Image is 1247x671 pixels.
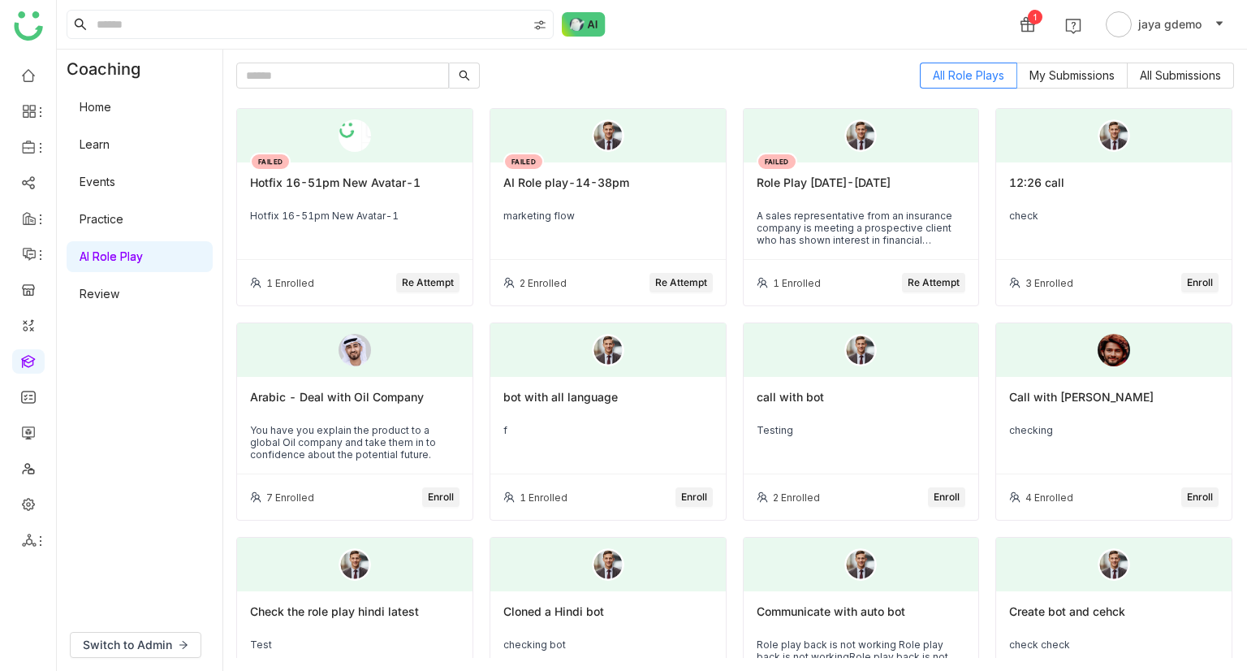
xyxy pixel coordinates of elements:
button: Enroll [928,487,965,507]
div: FAILED [250,153,291,171]
button: Switch to Admin [70,632,201,658]
div: 1 Enrolled [266,277,314,289]
a: Review [80,287,119,301]
img: avatar [1106,11,1132,37]
div: 12:26 call [1009,175,1219,203]
button: Enroll [422,487,460,507]
div: Call with [PERSON_NAME] [1009,390,1219,418]
span: jaya gdemo [1138,15,1202,33]
div: check check [1009,639,1219,651]
div: Role Play [DATE]-[DATE] [757,175,966,203]
div: Hotfix 16-51pm New Avatar-1 [250,175,460,203]
img: young_male.png [844,119,877,152]
img: ask-buddy-normal.svg [562,12,606,37]
img: search-type.svg [533,19,546,32]
div: Testing [757,424,966,436]
div: Communicate with auto bot [757,604,966,632]
div: A sales representative from an insurance company is meeting a prospective client who has shown in... [757,210,966,246]
div: AI Role play-14-38pm [503,175,713,203]
a: AI Role Play [80,249,143,263]
span: My Submissions [1029,68,1115,82]
img: male.png [1098,548,1130,581]
span: Re Attempt [908,275,960,291]
a: Practice [80,212,123,226]
img: male.png [592,548,624,581]
span: Enroll [1187,275,1213,291]
button: jaya gdemo [1102,11,1228,37]
img: male.png [592,119,624,152]
img: logo [14,11,43,41]
button: Enroll [1181,487,1219,507]
img: male.png [844,334,877,366]
div: Coaching [57,50,165,89]
div: 3 Enrolled [1025,277,1073,289]
div: 2 Enrolled [520,277,567,289]
div: FAILED [757,153,797,171]
span: Enroll [1187,490,1213,505]
img: 6891e6b463e656570aba9a5a [1098,334,1130,366]
img: male.png [1098,119,1130,152]
div: bot with all language [503,390,713,418]
a: Home [80,100,111,114]
div: check [1009,210,1219,222]
div: f [503,424,713,436]
span: Enroll [681,490,707,505]
div: Check the role play hindi latest [250,604,460,632]
button: Enroll [1181,273,1219,292]
span: Enroll [934,490,960,505]
div: 1 Enrolled [773,277,821,289]
button: Enroll [675,487,713,507]
div: Hotfix 16-51pm New Avatar-1 [250,210,460,222]
div: 1 [1028,10,1042,24]
div: checking bot [503,639,713,651]
img: help.svg [1065,18,1081,34]
img: male.png [339,548,371,581]
button: Re Attempt [649,273,713,292]
div: You have you explain the product to a global Oil company and take them in to confidence about the... [250,424,460,461]
div: marketing flow [503,210,713,222]
a: Events [80,175,115,188]
div: Create bot and cehck [1009,604,1219,632]
div: 7 Enrolled [266,491,314,504]
div: Test [250,639,460,651]
button: Re Attempt [396,273,460,292]
div: 4 Enrolled [1025,491,1073,504]
div: Cloned a Hindi bot [503,604,713,632]
span: Switch to Admin [83,636,172,654]
span: Re Attempt [402,275,454,291]
div: call with bot [757,390,966,418]
img: 689c4d09a2c09d0bea1c05ba [339,334,371,366]
button: Re Attempt [902,273,965,292]
span: Enroll [428,490,454,505]
img: 68c9481f52e66838b95152f1 [339,119,371,152]
a: Learn [80,137,110,151]
span: Re Attempt [655,275,707,291]
span: All Submissions [1140,68,1221,82]
div: Arabic - Deal with Oil Company [250,390,460,418]
span: All Role Plays [933,68,1004,82]
div: 2 Enrolled [773,491,820,504]
div: FAILED [503,153,544,171]
img: male.png [592,334,624,366]
div: checking [1009,424,1219,436]
div: 1 Enrolled [520,491,567,504]
img: male.png [844,548,877,581]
